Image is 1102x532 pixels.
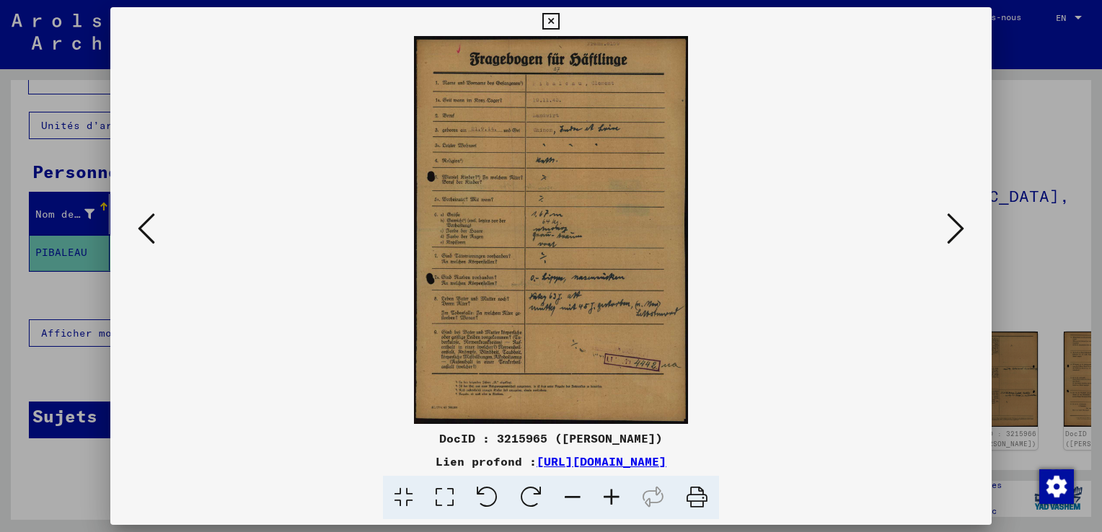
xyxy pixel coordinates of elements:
img: Modifier le consentement [1039,469,1074,504]
div: DocID : 3215965 ([PERSON_NAME]) [110,430,992,447]
img: 001.jpg [159,36,943,424]
div: Modifier le consentement [1039,469,1073,503]
a: [URL][DOMAIN_NAME] [537,454,666,469]
div: Lien profond : [110,453,992,470]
